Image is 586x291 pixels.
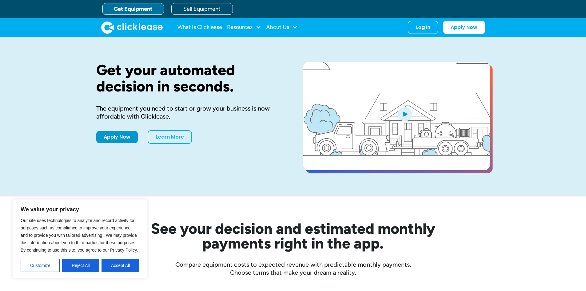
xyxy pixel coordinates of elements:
a: What Is Clicklease [177,21,222,34]
img: Clicklease logo [101,21,163,34]
a: Apply Now [443,21,485,34]
button: Reject All [62,259,99,272]
p: We value your privacy [21,206,139,213]
div: Resources [227,21,261,34]
button: Accept All [102,259,139,272]
div: Compare equipment costs to expected revenue with predictable monthly payments. Choose terms that ... [96,261,490,277]
span: Our site uses technologies to analyze and record activity for purposes such as compliance to impr... [21,218,138,253]
img: Blue play button logo on a light blue circular background [397,105,413,123]
h2: See your decision and estimated monthly payments right in the app. [121,221,465,251]
div: We value your privacy [12,199,148,279]
h1: Get your automated decision in seconds. [96,62,283,95]
a: Sell Equipment [171,3,233,15]
a: Get Equipment [102,3,164,15]
a: Apply Now [96,131,138,143]
button: Customize [21,259,60,272]
a: home [101,21,163,34]
div: Log In [416,24,430,30]
div: The equipment you need to start or grow your business is now affordable with Clicklease. [96,104,283,120]
a: open lightbox [303,62,490,170]
a: Learn More [148,130,192,144]
div: About Us [266,21,298,34]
